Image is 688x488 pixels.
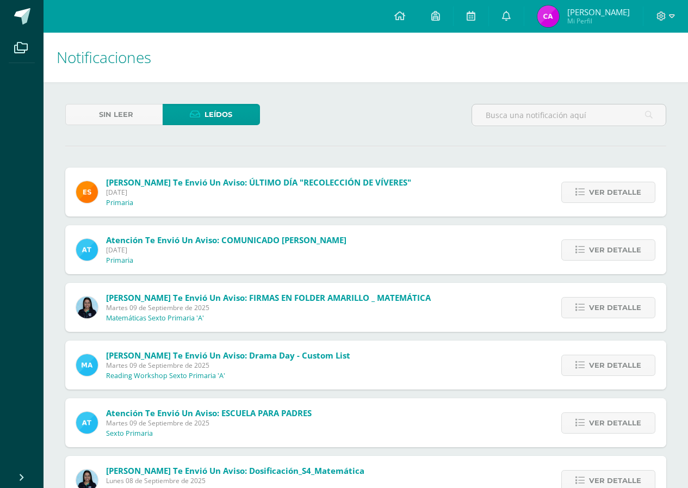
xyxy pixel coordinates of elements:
p: Primaria [106,256,133,265]
span: Martes 09 de Septiembre de 2025 [106,303,431,312]
span: Martes 09 de Septiembre de 2025 [106,361,350,370]
span: Sin leer [99,104,133,125]
span: Atención te envió un aviso: COMUNICADO [PERSON_NAME] [106,234,346,245]
p: Matemáticas Sexto Primaria 'A' [106,314,204,323]
img: 51297686cd001f20f1b4136f7b1f914a.png [76,354,98,376]
p: Primaria [106,199,133,207]
span: [PERSON_NAME] te envió un aviso: ÚLTIMO DÍA "RECOLECCIÓN DE VÍVERES" [106,177,411,188]
p: Reading Workshop Sexto Primaria 'A' [106,372,225,380]
span: Ver detalle [589,182,641,202]
img: 9fc725f787f6a993fc92a288b7a8b70c.png [76,239,98,261]
span: Ver detalle [589,355,641,375]
input: Busca una notificación aquí [472,104,666,126]
span: Atención te envió un aviso: ESCUELA PARA PADRES [106,407,312,418]
span: Ver detalle [589,240,641,260]
span: [PERSON_NAME] te envió un aviso: Dosificación_S4_Matemática [106,465,364,476]
img: 386326765ab7d4a173a90e2fe536d655.png [537,5,559,27]
p: Sexto Primaria [106,429,153,438]
a: Leídos [163,104,260,125]
span: Leídos [204,104,232,125]
span: [DATE] [106,245,346,255]
img: 1c2e75a0a924ffa84caa3ccf4b89f7cc.png [76,296,98,318]
span: [PERSON_NAME] [567,7,630,17]
span: [DATE] [106,188,411,197]
span: Notificaciones [57,47,151,67]
img: 4ba0fbdb24318f1bbd103ebd070f4524.png [76,181,98,203]
span: [PERSON_NAME] te envió un aviso: Drama day - Custom list [106,350,350,361]
span: Lunes 08 de Septiembre de 2025 [106,476,364,485]
span: Ver detalle [589,298,641,318]
img: 9fc725f787f6a993fc92a288b7a8b70c.png [76,412,98,434]
span: Mi Perfil [567,16,630,26]
span: Martes 09 de Septiembre de 2025 [106,418,312,428]
span: [PERSON_NAME] te envió un aviso: FIRMAS EN FOLDER AMARILLO _ MATEMÁTICA [106,292,431,303]
span: Ver detalle [589,413,641,433]
a: Sin leer [65,104,163,125]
